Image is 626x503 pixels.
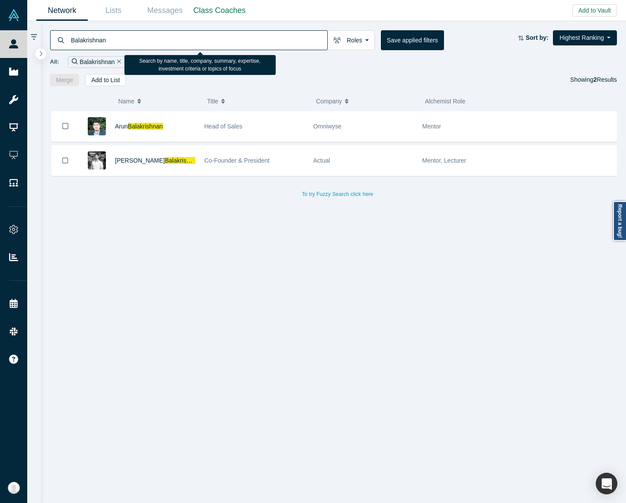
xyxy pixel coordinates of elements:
button: To try Fuzzy Search click here [296,189,379,200]
button: Highest Ranking [553,30,617,45]
img: Arun Balakrishnan's Profile Image [88,117,106,135]
span: Actual [313,157,330,164]
button: Add to Vault [572,4,617,16]
span: Alchemist Role [425,98,465,105]
input: Search by name, title, company, summary, expertise, investment criteria or topics of focus [70,30,327,50]
button: Add to List [85,74,126,86]
a: ArunBalakrishnan [115,123,163,130]
button: Bookmark [52,111,79,141]
div: Showing [570,74,617,86]
a: Class Coaches [191,0,249,21]
span: Results [594,76,617,83]
button: Name [118,92,198,110]
span: Omniwyse [313,123,342,130]
a: Report a bug! [613,201,626,241]
span: All: [50,58,59,66]
span: Arun [115,123,128,130]
span: Mentor, Lecturer [422,157,466,164]
button: Bookmark [52,146,79,176]
strong: Sort by: [526,34,549,41]
button: Merge [50,74,80,86]
img: Karthik Balakrishnan's Profile Image [88,151,106,170]
button: Company [316,92,416,110]
span: [PERSON_NAME] [115,157,165,164]
img: Alchemist Vault Logo [8,9,20,21]
span: Balakrishnan [165,157,200,164]
button: Title [207,92,307,110]
span: Name [118,92,134,110]
a: [PERSON_NAME]Balakrishnan [115,157,200,164]
a: Lists [88,0,139,21]
span: Balakrishnan [128,123,163,130]
img: Anna Sanchez's Account [8,482,20,494]
a: Messages [139,0,191,21]
button: Roles [327,30,375,50]
span: Company [316,92,342,110]
span: Mentor [422,123,441,130]
span: Title [207,92,218,110]
strong: 2 [594,76,597,83]
button: Remove Filter [115,57,121,67]
div: Balakrishnan [68,56,125,68]
a: Network [36,0,88,21]
span: Co-Founder & President [204,157,270,164]
button: Save applied filters [381,30,444,50]
span: Head of Sales [204,123,243,130]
